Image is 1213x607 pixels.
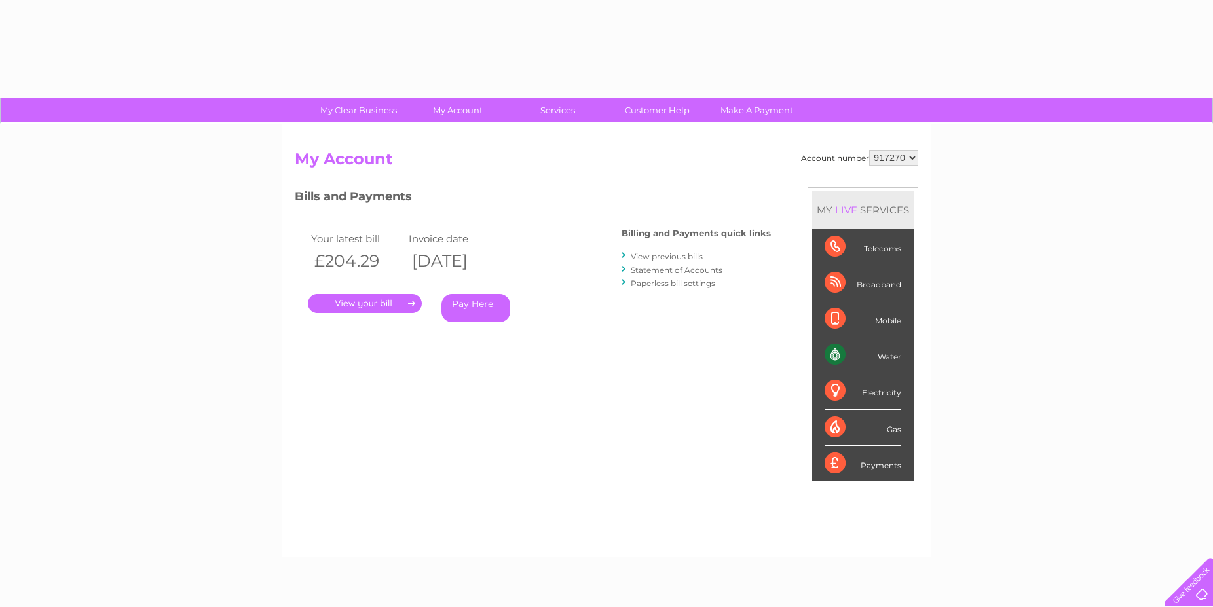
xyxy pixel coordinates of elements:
div: MY SERVICES [812,191,914,229]
h2: My Account [295,150,918,175]
div: Payments [825,446,901,481]
div: Mobile [825,301,901,337]
a: My Clear Business [305,98,413,122]
td: Invoice date [405,230,503,248]
a: Customer Help [603,98,711,122]
h4: Billing and Payments quick links [622,229,771,238]
div: Electricity [825,373,901,409]
a: Services [504,98,612,122]
div: LIVE [832,204,860,216]
h3: Bills and Payments [295,187,771,210]
a: Statement of Accounts [631,265,722,275]
div: Broadband [825,265,901,301]
a: My Account [404,98,512,122]
a: Paperless bill settings [631,278,715,288]
th: [DATE] [405,248,503,274]
th: £204.29 [308,248,405,274]
a: View previous bills [631,251,703,261]
div: Gas [825,410,901,446]
a: Pay Here [441,294,510,322]
td: Your latest bill [308,230,405,248]
div: Water [825,337,901,373]
a: . [308,294,422,313]
div: Telecoms [825,229,901,265]
div: Account number [801,150,918,166]
a: Make A Payment [703,98,811,122]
